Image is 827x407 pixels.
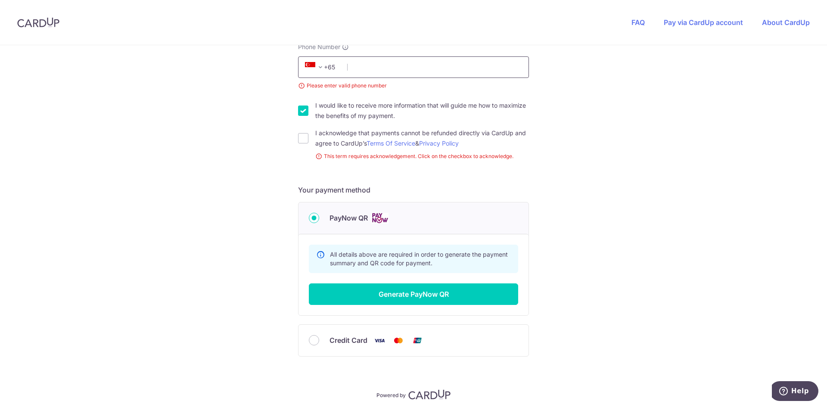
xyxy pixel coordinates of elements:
[371,213,389,224] img: Cards logo
[298,81,529,90] small: Please enter valid phone number
[298,185,529,195] h5: Your payment method
[762,18,810,27] a: About CardUp
[302,62,341,72] span: +65
[315,152,529,161] small: This term requires acknowledgement. Click on the checkbox to acknowledge.
[371,335,388,346] img: Visa
[315,100,529,121] label: I would like to receive more information that will guide me how to maximize the benefits of my pa...
[330,213,368,223] span: PayNow QR
[330,335,367,345] span: Credit Card
[664,18,743,27] a: Pay via CardUp account
[419,140,459,147] a: Privacy Policy
[330,251,508,267] span: All details above are required in order to generate the payment summary and QR code for payment.
[409,335,426,346] img: Union Pay
[305,62,326,72] span: +65
[367,140,415,147] a: Terms Of Service
[315,128,529,149] label: I acknowledge that payments cannot be refunded directly via CardUp and agree to CardUp’s &
[309,213,518,224] div: PayNow QR Cards logo
[408,389,451,400] img: CardUp
[376,390,406,399] p: Powered by
[309,335,518,346] div: Credit Card Visa Mastercard Union Pay
[631,18,645,27] a: FAQ
[17,17,59,28] img: CardUp
[772,381,818,403] iframe: Opens a widget where you can find more information
[390,335,407,346] img: Mastercard
[309,283,518,305] button: Generate PayNow QR
[298,43,340,51] span: Phone Number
